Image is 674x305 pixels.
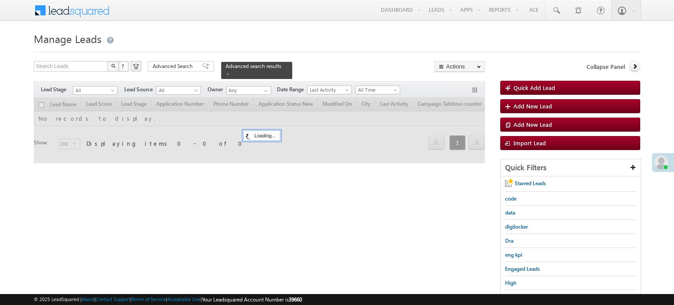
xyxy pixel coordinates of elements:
button: ? [118,61,129,72]
span: Import Lead [513,139,546,147]
span: Owner [208,86,226,93]
span: Date Range [277,86,307,93]
a: Last Activity [307,86,352,94]
span: High [505,280,516,286]
span: Collapse Panel [587,63,625,71]
span: Advanced Search [153,62,195,70]
span: 39660 [289,296,302,303]
span: digilocker [505,223,528,230]
span: data [505,209,515,216]
span: Engaged Leads [505,266,540,272]
img: Search [111,64,115,68]
a: All Time [355,86,400,94]
button: Actions [434,61,485,72]
a: Contact Support [96,296,130,302]
span: Lead Stage [41,86,73,93]
a: Terms of Service [132,296,166,302]
div: Loading... [243,130,280,141]
a: All [156,86,201,95]
span: code [505,195,516,202]
span: All Time [356,86,398,94]
div: Quick Filters [501,159,641,176]
span: Lead Source [124,86,156,93]
span: © 2025 LeadSquared | | | | | [34,295,302,304]
span: Last Activity [308,86,349,94]
span: ? [122,62,125,70]
span: Advanced search results [226,63,281,69]
a: Acceptable Use [167,296,201,302]
a: Show All Items [259,86,270,95]
span: All [73,86,115,94]
span: Add New Lead [513,102,552,110]
input: Type to Search [226,86,271,95]
span: Quick Add Lead [513,84,555,91]
span: Add New Lead [513,121,552,128]
a: All [73,86,118,95]
span: Dra [505,237,513,244]
span: All [157,86,198,94]
span: Your Leadsquared Account Number is [202,296,302,303]
span: Manage Leads [34,32,101,46]
a: About [82,296,94,302]
span: eng kpi [505,251,522,258]
span: Starred Leads [515,180,546,187]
